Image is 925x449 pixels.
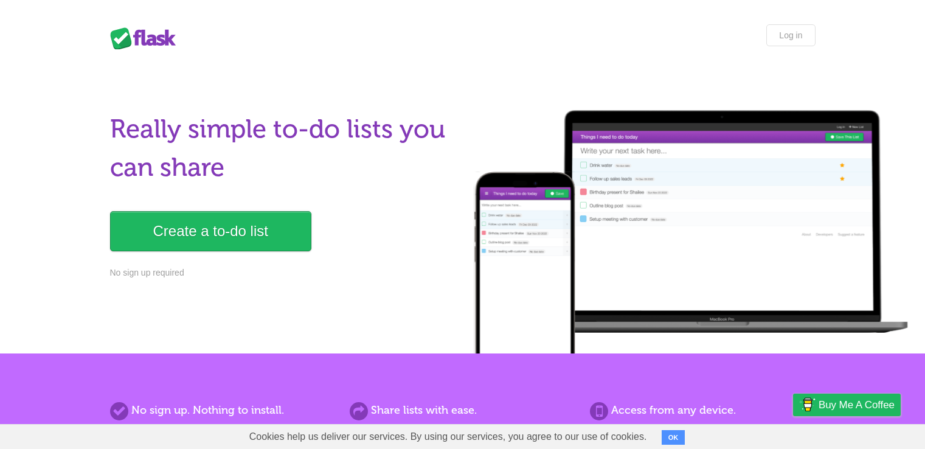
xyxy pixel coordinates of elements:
img: Buy me a coffee [799,394,816,415]
h2: Access from any device. [590,402,815,419]
a: Log in [766,24,815,46]
a: Buy me a coffee [793,394,901,416]
span: Cookies help us deliver our services. By using our services, you agree to our use of cookies. [237,425,659,449]
h2: Share lists with ease. [350,402,575,419]
h2: No sign up. Nothing to install. [110,402,335,419]
h1: Really simple to-do lists you can share [110,110,456,187]
span: Buy me a coffee [819,394,895,416]
button: OK [662,430,685,445]
div: Flask Lists [110,27,183,49]
a: Create a to-do list [110,211,311,251]
p: No sign up required [110,266,456,279]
